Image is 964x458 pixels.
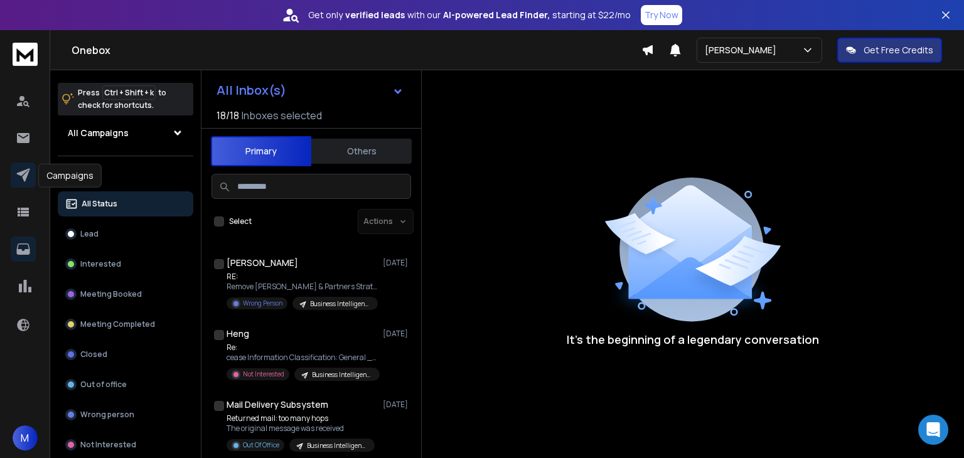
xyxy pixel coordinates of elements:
[227,353,377,363] p: cease Information Classification: General ________________________________
[383,329,411,339] p: [DATE]
[308,9,631,21] p: Get only with our starting at $22/mo
[72,43,641,58] h1: Onebox
[80,319,155,329] p: Meeting Completed
[864,44,933,56] p: Get Free Credits
[307,441,367,450] p: Business Intelligence
[58,221,193,247] button: Lead
[80,380,127,390] p: Out of office
[227,328,249,340] h1: Heng
[243,370,284,379] p: Not Interested
[58,312,193,337] button: Meeting Completed
[80,410,134,420] p: Wrong person
[918,415,948,445] div: Open Intercom Messenger
[13,425,38,450] button: M
[58,282,193,307] button: Meeting Booked
[68,127,129,139] h1: All Campaigns
[58,432,193,457] button: Not Interested
[227,413,375,423] p: Returned mail: too many hops
[645,9,678,21] p: Try Now
[243,299,282,308] p: Wrong Person
[58,252,193,277] button: Interested
[443,9,550,21] strong: AI-powered Lead Finder,
[80,229,99,239] p: Lead
[311,137,412,165] button: Others
[227,282,377,292] p: Remove [PERSON_NAME] & Partners Strategy
[80,349,107,359] p: Closed
[206,78,414,103] button: All Inbox(s)
[58,120,193,146] button: All Campaigns
[567,331,819,348] p: It’s the beginning of a legendary conversation
[641,5,682,25] button: Try Now
[102,85,156,100] span: Ctrl + Shift + k
[211,136,311,166] button: Primary
[227,257,298,269] h1: [PERSON_NAME]
[312,370,372,380] p: Business Intelligence
[345,9,405,21] strong: verified leads
[227,398,328,411] h1: Mail Delivery Subsystem
[383,258,411,268] p: [DATE]
[243,440,279,450] p: Out Of Office
[13,43,38,66] img: logo
[58,372,193,397] button: Out of office
[229,216,252,226] label: Select
[227,343,377,353] p: Re:
[38,164,102,188] div: Campaigns
[80,440,136,450] p: Not Interested
[82,199,117,209] p: All Status
[58,402,193,427] button: Wrong person
[227,272,377,282] p: RE:
[58,191,193,216] button: All Status
[78,87,166,112] p: Press to check for shortcuts.
[242,108,322,123] h3: Inboxes selected
[310,299,370,309] p: Business Intelligence
[80,259,121,269] p: Interested
[705,44,781,56] p: [PERSON_NAME]
[217,84,286,97] h1: All Inbox(s)
[383,400,411,410] p: [DATE]
[80,289,142,299] p: Meeting Booked
[227,423,375,434] p: The original message was received
[837,38,942,63] button: Get Free Credits
[58,342,193,367] button: Closed
[217,108,239,123] span: 18 / 18
[58,166,193,184] h3: Filters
